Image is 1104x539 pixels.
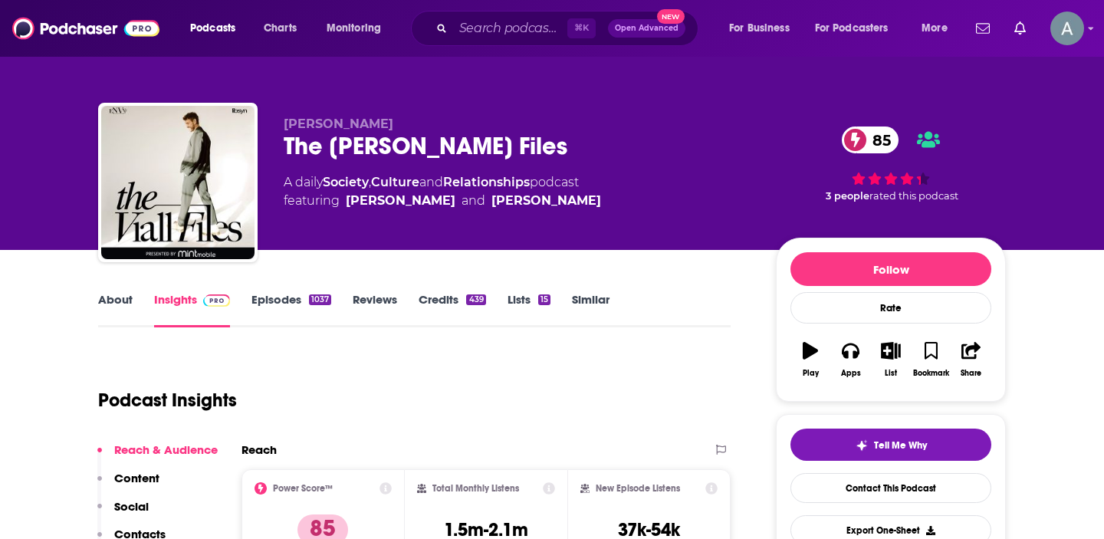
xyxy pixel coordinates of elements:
span: New [657,9,685,24]
div: Search podcasts, credits, & more... [426,11,713,46]
span: Open Advanced [615,25,678,32]
a: Reviews [353,292,397,327]
a: Similar [572,292,609,327]
div: Rate [790,292,991,324]
button: open menu [718,16,809,41]
input: Search podcasts, credits, & more... [453,16,567,41]
span: featuring [284,192,601,210]
span: , [369,175,371,189]
div: [PERSON_NAME] [346,192,455,210]
a: Show notifications dropdown [970,15,996,41]
img: tell me why sparkle [856,439,868,452]
a: About [98,292,133,327]
img: User Profile [1050,12,1084,45]
span: For Business [729,18,790,39]
button: List [871,332,911,387]
button: open menu [179,16,255,41]
a: Relationships [443,175,530,189]
span: ⌘ K [567,18,596,38]
span: 3 people [826,190,869,202]
button: Bookmark [911,332,951,387]
span: For Podcasters [815,18,889,39]
div: List [885,369,897,378]
h2: Power Score™ [273,483,333,494]
p: Content [114,471,159,485]
div: 1037 [309,294,331,305]
a: Nick Viall [491,192,601,210]
div: 439 [466,294,485,305]
span: Tell Me Why [874,439,927,452]
h1: Podcast Insights [98,389,237,412]
a: Credits439 [419,292,485,327]
span: and [462,192,485,210]
button: open menu [911,16,967,41]
span: Podcasts [190,18,235,39]
p: Reach & Audience [114,442,218,457]
span: and [419,175,443,189]
div: 15 [538,294,550,305]
img: The Viall Files [101,106,255,259]
a: Show notifications dropdown [1008,15,1032,41]
a: Lists15 [508,292,550,327]
img: Podchaser - Follow, Share and Rate Podcasts [12,14,159,43]
button: Open AdvancedNew [608,19,685,38]
button: Content [97,471,159,499]
button: open menu [316,16,401,41]
div: A daily podcast [284,173,601,210]
a: Charts [254,16,306,41]
div: 85 3 peoplerated this podcast [776,117,1006,212]
span: 85 [857,127,899,153]
span: rated this podcast [869,190,958,202]
h2: New Episode Listens [596,483,680,494]
button: tell me why sparkleTell Me Why [790,429,991,461]
span: [PERSON_NAME] [284,117,393,131]
h2: Total Monthly Listens [432,483,519,494]
span: Monitoring [327,18,381,39]
button: open menu [805,16,911,41]
div: Share [961,369,981,378]
button: Social [97,499,149,527]
a: Episodes1037 [251,292,331,327]
span: Logged in as aseymour [1050,12,1084,45]
a: 85 [842,127,899,153]
a: Contact This Podcast [790,473,991,503]
button: Play [790,332,830,387]
a: InsightsPodchaser Pro [154,292,230,327]
h2: Reach [242,442,277,457]
button: Apps [830,332,870,387]
span: Charts [264,18,297,39]
a: Culture [371,175,419,189]
button: Reach & Audience [97,442,218,471]
p: Social [114,499,149,514]
button: Share [951,332,991,387]
div: Bookmark [913,369,949,378]
div: Apps [841,369,861,378]
button: Follow [790,252,991,286]
a: Society [323,175,369,189]
button: Show profile menu [1050,12,1084,45]
div: Play [803,369,819,378]
img: Podchaser Pro [203,294,230,307]
span: More [922,18,948,39]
